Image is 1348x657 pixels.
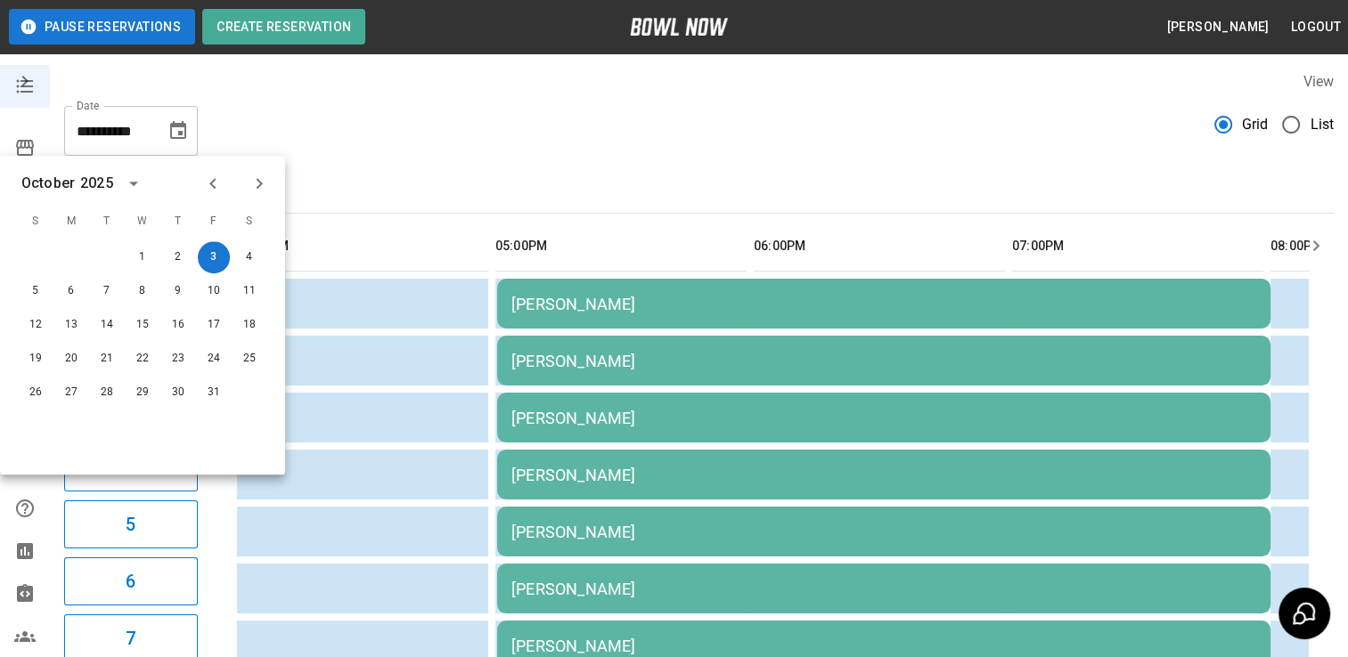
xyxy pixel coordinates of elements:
button: Oct 16, 2025 [162,309,194,341]
button: Oct 31, 2025 [198,377,230,409]
button: 6 [64,557,198,605]
button: Oct 7, 2025 [91,275,123,307]
button: Oct 8, 2025 [127,275,159,307]
button: Oct 9, 2025 [162,275,194,307]
button: calendar view is open, switch to year view [118,168,149,199]
button: Oct 3, 2025 [198,241,230,273]
th: 05:00PM [495,221,747,272]
h6: 5 [126,510,135,539]
h6: 7 [126,624,135,653]
button: Oct 4, 2025 [233,241,266,273]
label: View [1303,73,1334,90]
span: List [1310,114,1334,135]
button: Oct 29, 2025 [127,377,159,409]
button: Oct 12, 2025 [20,309,52,341]
button: Oct 1, 2025 [127,241,159,273]
button: Oct 14, 2025 [91,309,123,341]
button: Oct 18, 2025 [233,309,266,341]
div: [PERSON_NAME] [511,295,1256,313]
span: S [20,204,52,239]
button: Logout [1284,11,1348,44]
div: 2025 [80,173,113,194]
button: Oct 23, 2025 [162,343,194,375]
button: Oct 26, 2025 [20,377,52,409]
button: Oct 20, 2025 [55,343,87,375]
div: October [21,173,75,194]
div: inventory tabs [64,170,1334,213]
button: Oct 28, 2025 [91,377,123,409]
div: [PERSON_NAME] [511,409,1256,427]
button: Oct 27, 2025 [55,377,87,409]
button: Oct 15, 2025 [127,309,159,341]
span: T [162,204,194,239]
button: Next month [244,168,274,199]
button: Create Reservation [202,9,365,45]
button: Oct 13, 2025 [55,309,87,341]
button: Oct 22, 2025 [127,343,159,375]
div: [PERSON_NAME] [511,523,1256,541]
span: W [127,204,159,239]
button: Oct 10, 2025 [198,275,230,307]
div: [PERSON_NAME] [511,352,1256,370]
button: Oct 5, 2025 [20,275,52,307]
th: 07:00PM [1012,221,1263,272]
span: M [55,204,87,239]
button: Oct 2, 2025 [162,241,194,273]
div: [PERSON_NAME] [511,580,1256,598]
span: S [233,204,266,239]
button: Oct 24, 2025 [198,343,230,375]
button: Pause Reservations [9,9,195,45]
button: Oct 17, 2025 [198,309,230,341]
button: Oct 30, 2025 [162,377,194,409]
button: Oct 25, 2025 [233,343,266,375]
span: T [91,204,123,239]
button: Oct 6, 2025 [55,275,87,307]
button: Oct 21, 2025 [91,343,123,375]
button: Previous month [198,168,228,199]
button: Choose date, selected date is Oct 3, 2025 [160,113,196,149]
span: F [198,204,230,239]
div: [PERSON_NAME] [511,466,1256,484]
th: 04:00PM [237,221,488,272]
img: logo [630,18,728,36]
div: [PERSON_NAME] [511,637,1256,655]
button: Oct 19, 2025 [20,343,52,375]
button: [PERSON_NAME] [1159,11,1276,44]
button: Oct 11, 2025 [233,275,266,307]
th: 06:00PM [754,221,1005,272]
h6: 6 [126,567,135,596]
button: 5 [64,500,198,548]
span: Grid [1242,114,1269,135]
